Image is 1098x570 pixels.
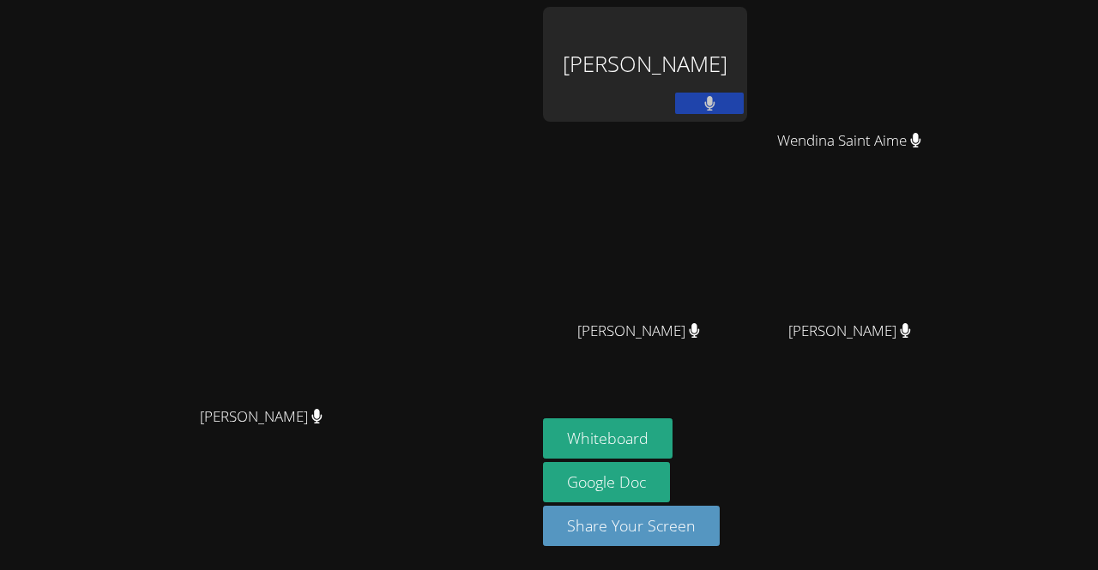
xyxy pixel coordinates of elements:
[788,319,911,344] span: [PERSON_NAME]
[777,129,921,153] span: Wendina Saint Aime
[577,319,700,344] span: [PERSON_NAME]
[543,462,670,502] a: Google Doc
[543,506,720,546] button: Share Your Screen
[543,418,673,459] button: Whiteboard
[200,405,323,429] span: [PERSON_NAME]
[543,7,747,122] div: [PERSON_NAME]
